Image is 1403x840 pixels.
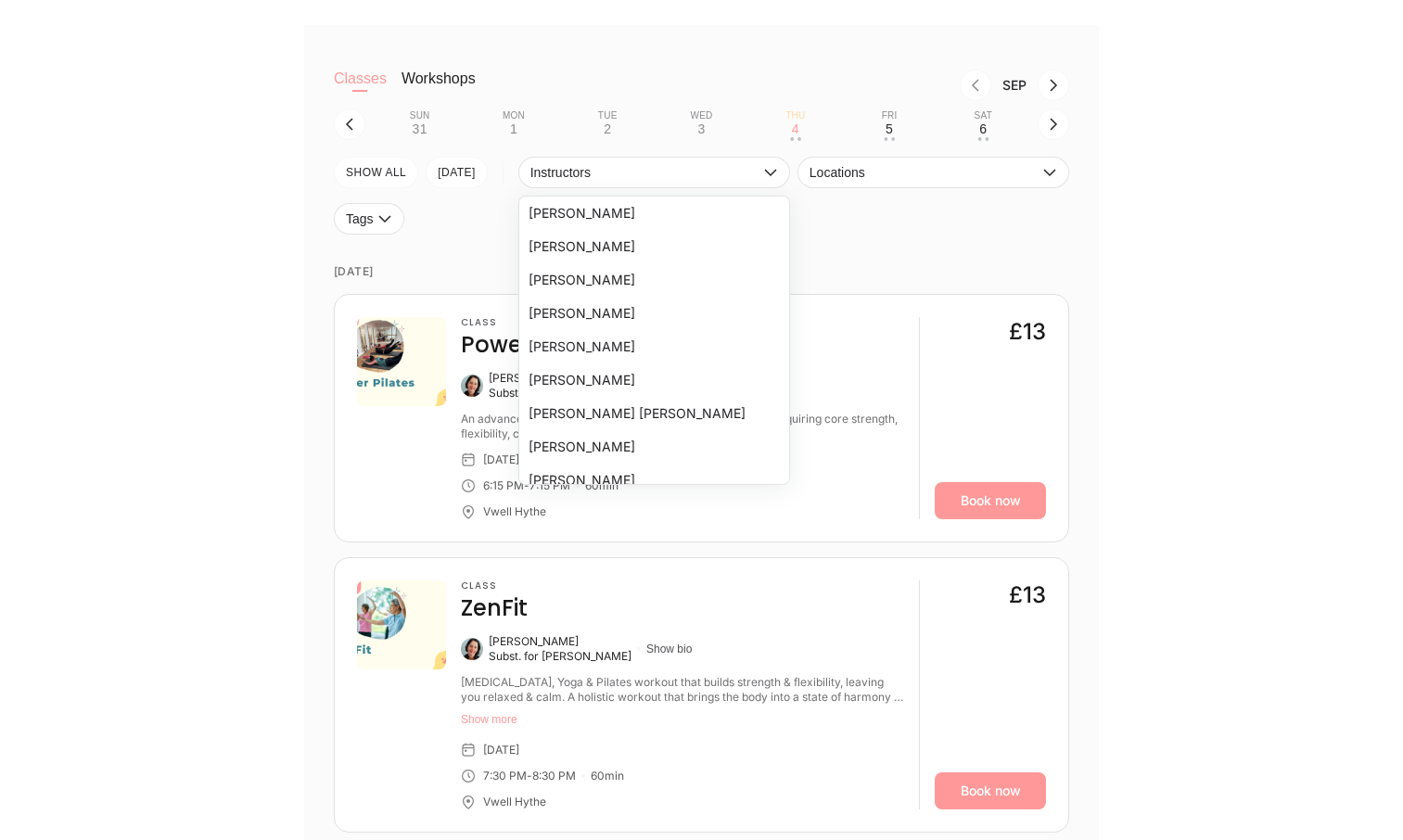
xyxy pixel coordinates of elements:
li: [PERSON_NAME] [519,464,789,497]
button: Show more [461,712,904,727]
ul: Instructors [518,196,790,485]
button: Workshops [402,70,476,107]
div: [PERSON_NAME] [489,371,631,386]
h4: ZenFit [461,593,528,623]
button: [DATE] [426,157,488,188]
div: 2 [604,121,611,136]
img: de308265-3e9d-4747-ba2f-d825c0cdbde0.png [357,317,446,406]
div: Fri [882,110,898,121]
div: Tue [598,110,618,121]
div: 1 [510,121,517,136]
div: • • [977,137,988,141]
div: [PERSON_NAME] [489,634,631,649]
div: - [527,769,532,783]
div: Mon [503,110,525,121]
button: Tags [334,203,404,235]
button: Previous month, Aug [960,70,991,101]
div: Vwell Hythe [483,795,546,809]
div: Subst. for [PERSON_NAME] [489,386,631,401]
div: [DATE] [483,743,519,757]
li: [PERSON_NAME] [519,197,789,230]
div: 6 [979,121,987,136]
h4: Power Pilates (advanced) [461,330,758,360]
div: An advanced class so expect more challenging movements requiring core strength, flexibility, coor... [461,412,904,441]
div: £13 [1009,580,1046,610]
button: Show bio [646,642,692,656]
h3: Class [461,317,758,328]
div: Sat [975,110,992,121]
li: [PERSON_NAME] [519,297,789,330]
li: [PERSON_NAME] [519,430,789,464]
button: SHOW All [334,157,418,188]
div: [DATE] [483,452,519,467]
div: • • [790,137,801,141]
li: [PERSON_NAME] [519,330,789,363]
div: 8:30 PM [532,769,576,783]
div: 4 [792,121,799,136]
div: Wed [690,110,712,121]
h3: Class [461,580,528,592]
time: [DATE] [334,249,1069,294]
img: Laura Berduig [461,638,483,660]
li: [PERSON_NAME] [PERSON_NAME] [519,397,789,430]
span: Locations [810,165,1039,180]
div: 3 [697,121,705,136]
div: 6:15 PM [483,478,524,493]
button: Instructors [518,157,790,188]
a: Book now [935,482,1046,519]
span: Tags [346,211,374,226]
img: Laura Berduig [461,375,483,397]
div: Vwell Hythe [483,504,546,519]
button: Classes [334,70,387,107]
img: c0cfb5de-b703-418c-9899-456b8501aea0.png [357,580,446,669]
div: 60 min [591,769,624,783]
div: • • [884,137,895,141]
button: Next month, Oct [1038,70,1069,101]
div: 31 [413,121,427,136]
li: [PERSON_NAME] [519,263,789,297]
div: Month Sep [991,78,1038,93]
button: Locations [797,157,1069,188]
div: Thu [785,110,805,121]
div: £13 [1009,317,1046,347]
span: Instructors [530,165,759,180]
li: [PERSON_NAME] [519,230,789,263]
div: Subst. for [PERSON_NAME] [489,649,631,664]
div: 7:30 PM [483,769,527,783]
div: Sun [410,110,430,121]
div: 5 [886,121,893,136]
nav: Month switch [505,70,1069,101]
div: Tai Chi, Yoga & Pilates workout that builds strength & flexibility, leaving you relaxed & calm. A... [461,675,904,705]
a: Book now [935,772,1046,809]
li: [PERSON_NAME] [519,363,789,397]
